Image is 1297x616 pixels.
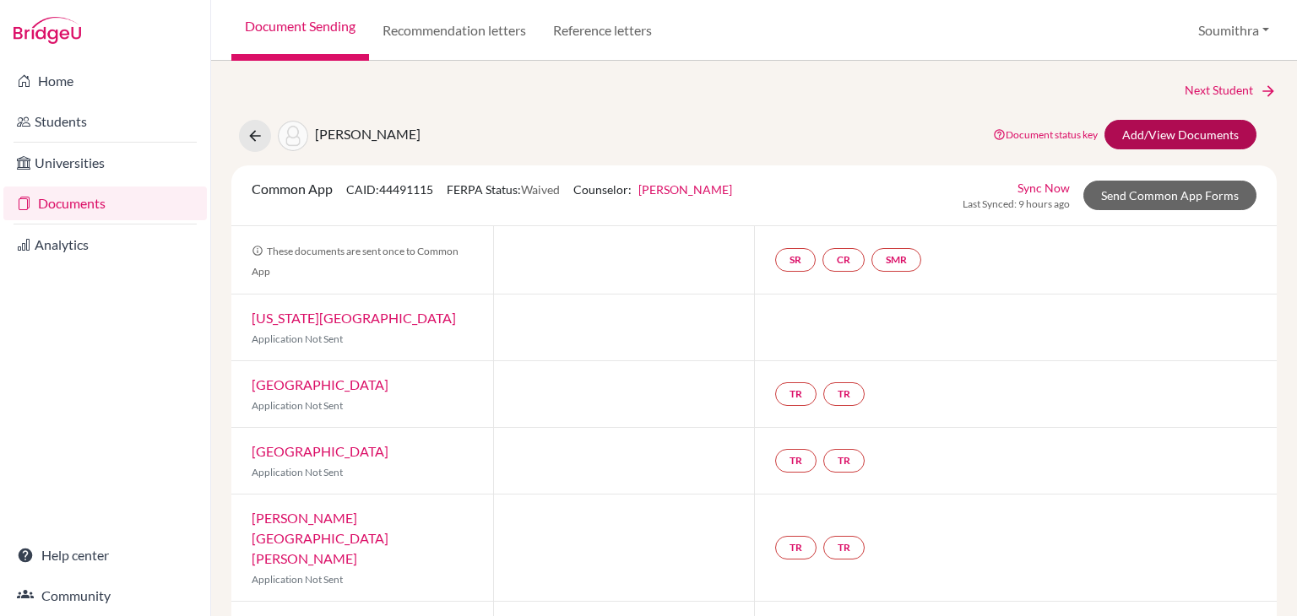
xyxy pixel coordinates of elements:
a: Analytics [3,228,207,262]
a: CR [822,248,865,272]
span: Application Not Sent [252,399,343,412]
span: Application Not Sent [252,466,343,478]
a: Home [3,64,207,98]
span: CAID: 44491115 [346,182,433,197]
a: Help center [3,538,207,572]
a: TR [823,449,865,473]
span: Last Synced: 9 hours ago [963,197,1070,212]
span: Application Not Sent [252,573,343,586]
a: SR [775,248,816,272]
span: Counselor: [573,182,732,197]
a: TR [823,382,865,406]
a: Send Common App Forms [1083,181,1256,210]
a: [PERSON_NAME][GEOGRAPHIC_DATA][PERSON_NAME] [252,510,388,566]
a: [GEOGRAPHIC_DATA] [252,443,388,459]
span: Common App [252,181,333,197]
a: [GEOGRAPHIC_DATA] [252,376,388,392]
button: Soumithra [1191,14,1277,46]
span: Waived [521,182,560,197]
a: TR [823,536,865,559]
a: Community [3,579,207,613]
a: Documents [3,186,207,220]
a: TR [775,449,817,473]
a: [PERSON_NAME] [638,182,732,197]
a: Document status key [993,128,1098,141]
a: TR [775,382,817,406]
span: These documents are sent once to Common App [252,245,459,278]
span: Application Not Sent [252,332,343,345]
a: Add/View Documents [1104,120,1256,149]
a: Sync Now [1018,179,1070,197]
a: TR [775,536,817,559]
span: [PERSON_NAME] [315,126,421,142]
span: FERPA Status: [447,182,560,197]
a: [US_STATE][GEOGRAPHIC_DATA] [252,310,456,326]
a: Students [3,105,207,138]
a: SMR [871,248,921,272]
a: Next Student [1185,81,1277,100]
img: Bridge-U [14,17,81,44]
a: Universities [3,146,207,180]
